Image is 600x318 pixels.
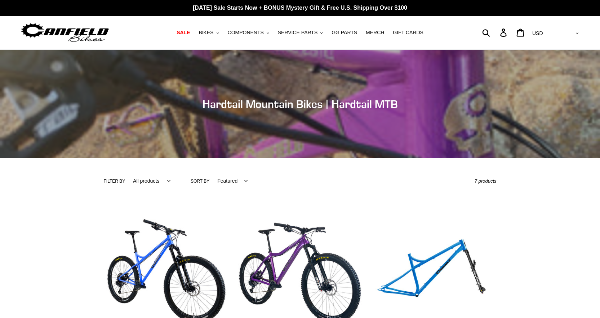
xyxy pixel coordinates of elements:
span: 7 products [475,178,497,184]
label: Sort by [191,178,209,184]
span: GIFT CARDS [393,30,423,36]
button: BIKES [195,28,222,38]
input: Search [486,25,505,40]
a: MERCH [362,28,388,38]
span: SERVICE PARTS [278,30,317,36]
a: SALE [173,28,194,38]
span: GG PARTS [332,30,357,36]
span: Hardtail Mountain Bikes | Hardtail MTB [203,97,398,110]
a: GG PARTS [328,28,361,38]
button: SERVICE PARTS [274,28,326,38]
button: COMPONENTS [224,28,273,38]
span: MERCH [366,30,384,36]
span: COMPONENTS [228,30,264,36]
img: Canfield Bikes [20,21,110,44]
span: SALE [177,30,190,36]
span: BIKES [199,30,213,36]
a: GIFT CARDS [389,28,427,38]
label: Filter by [104,178,125,184]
